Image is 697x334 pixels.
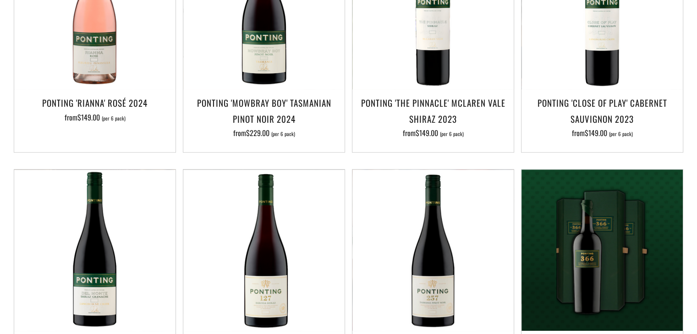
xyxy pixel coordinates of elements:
[77,112,100,123] span: $149.00
[19,95,171,110] h3: Ponting 'Rianna' Rosé 2024
[526,95,678,126] h3: Ponting 'Close of Play' Cabernet Sauvignon 2023
[14,95,176,141] a: Ponting 'Rianna' Rosé 2024 from$149.00 (per 6 pack)
[102,116,126,121] span: (per 6 pack)
[233,127,295,138] span: from
[352,95,514,141] a: Ponting 'The Pinnacle' McLaren Vale Shiraz 2023 from$149.00 (per 6 pack)
[585,127,607,138] span: $149.00
[416,127,438,138] span: $149.00
[246,127,269,138] span: $229.00
[609,131,633,137] span: (per 6 pack)
[572,127,633,138] span: from
[357,95,509,126] h3: Ponting 'The Pinnacle' McLaren Vale Shiraz 2023
[183,95,345,141] a: Ponting 'Mowbray Boy' Tasmanian Pinot Noir 2024 from$229.00 (per 6 pack)
[521,95,683,141] a: Ponting 'Close of Play' Cabernet Sauvignon 2023 from$149.00 (per 6 pack)
[403,127,464,138] span: from
[271,131,295,137] span: (per 6 pack)
[65,112,126,123] span: from
[440,131,464,137] span: (per 6 pack)
[188,95,340,126] h3: Ponting 'Mowbray Boy' Tasmanian Pinot Noir 2024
